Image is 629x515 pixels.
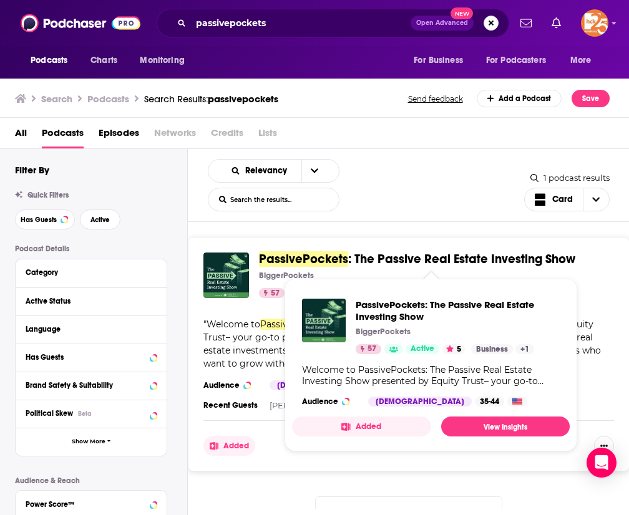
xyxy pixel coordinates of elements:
span: PassivePockets [260,319,328,330]
p: BiggerPockets [356,327,411,337]
span: Open Advanced [416,20,468,26]
input: Search podcasts, credits, & more... [191,13,411,33]
button: open menu [301,160,328,182]
h3: Recent Guests [203,400,260,410]
p: Audience & Reach [15,476,167,485]
span: Networks [154,123,196,148]
button: Added [292,416,431,436]
h3: Search [41,93,72,105]
a: Episodes [99,123,139,148]
span: Lists [258,123,277,148]
button: Open AdvancedNew [411,16,474,31]
span: Political Skew [26,409,73,418]
a: [PERSON_NAME], [270,400,342,410]
button: Has Guests [15,209,75,229]
span: passivepockets [208,93,278,105]
button: Power Score™ [26,496,157,511]
div: [DEMOGRAPHIC_DATA] [270,380,373,390]
a: View Insights [441,416,570,436]
button: 5 [442,344,465,354]
a: Business [471,344,513,354]
a: All [15,123,27,148]
button: Show profile menu [581,9,608,37]
button: Active [80,209,120,229]
button: open menu [478,49,564,72]
button: Show More [16,428,167,456]
div: 1 podcast results [530,173,610,183]
div: 35-44 [475,397,504,407]
a: Active [406,344,439,354]
h2: Choose List sort [208,159,339,183]
span: : The Passive Real Estate Investing Show [348,251,575,267]
button: Category [26,264,157,280]
div: Category [26,268,149,277]
span: Active [90,216,110,223]
button: Save [572,90,610,107]
div: Welcome to PassivePockets: The Passive Real Estate Investing Show presented by Equity Trust– your... [302,364,560,387]
button: Send feedback [404,94,467,104]
a: Search Results:passivepockets [144,93,278,105]
a: Podcasts [42,123,84,148]
h3: Podcasts [87,93,129,105]
span: PassivePockets [259,251,348,267]
div: Open Intercom Messenger [587,448,617,478]
button: Brand Safety & Suitability [26,377,157,393]
span: 57 [368,343,376,355]
span: Show More [72,438,105,445]
div: Search podcasts, credits, & more... [157,9,509,37]
button: open menu [131,49,200,72]
div: Search Results: [144,93,278,105]
span: Card [552,195,573,204]
span: Welcome to [207,319,260,330]
img: Podchaser - Follow, Share and Rate Podcasts [21,11,140,35]
span: Credits [211,123,243,148]
button: Added [203,436,255,456]
a: 57 [259,288,285,298]
p: Podcast Details [15,244,167,253]
button: Active Status [26,293,157,309]
div: Power Score™ [26,500,146,509]
span: Quick Filters [27,191,69,200]
button: Political SkewBeta [26,405,157,421]
div: Language [26,325,149,334]
span: For Business [414,52,463,69]
h3: Audience [302,397,358,407]
img: PassivePockets: The Passive Real Estate Investing Show [302,299,346,342]
div: Beta [78,410,92,418]
a: +1 [515,344,534,354]
img: User Profile [581,9,608,37]
span: Logged in as kerrifulks [581,9,608,37]
span: Podcasts [31,52,67,69]
button: open menu [22,49,84,72]
a: Show notifications dropdown [547,12,566,34]
button: Show More Button [594,436,614,456]
h3: Audience [203,380,260,390]
span: Relevancy [245,166,291,175]
a: Add a Podcast [477,90,562,107]
span: Active [411,343,434,355]
h2: Filter By [15,164,49,176]
span: For Podcasters [486,52,546,69]
button: Choose View [524,188,610,211]
span: Monitoring [140,52,184,69]
span: PassivePockets: The Passive Real Estate Investing Show [356,299,560,322]
button: open menu [405,49,479,72]
p: BiggerPockets [259,271,314,281]
button: open menu [562,49,607,72]
span: New [451,7,473,19]
span: 57 [271,287,280,300]
span: More [570,52,592,69]
a: Show notifications dropdown [515,12,537,34]
button: open menu [220,166,301,175]
span: " [203,319,601,369]
img: PassivePockets: The Passive Real Estate Investing Show [203,253,249,298]
a: Charts [82,49,125,72]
